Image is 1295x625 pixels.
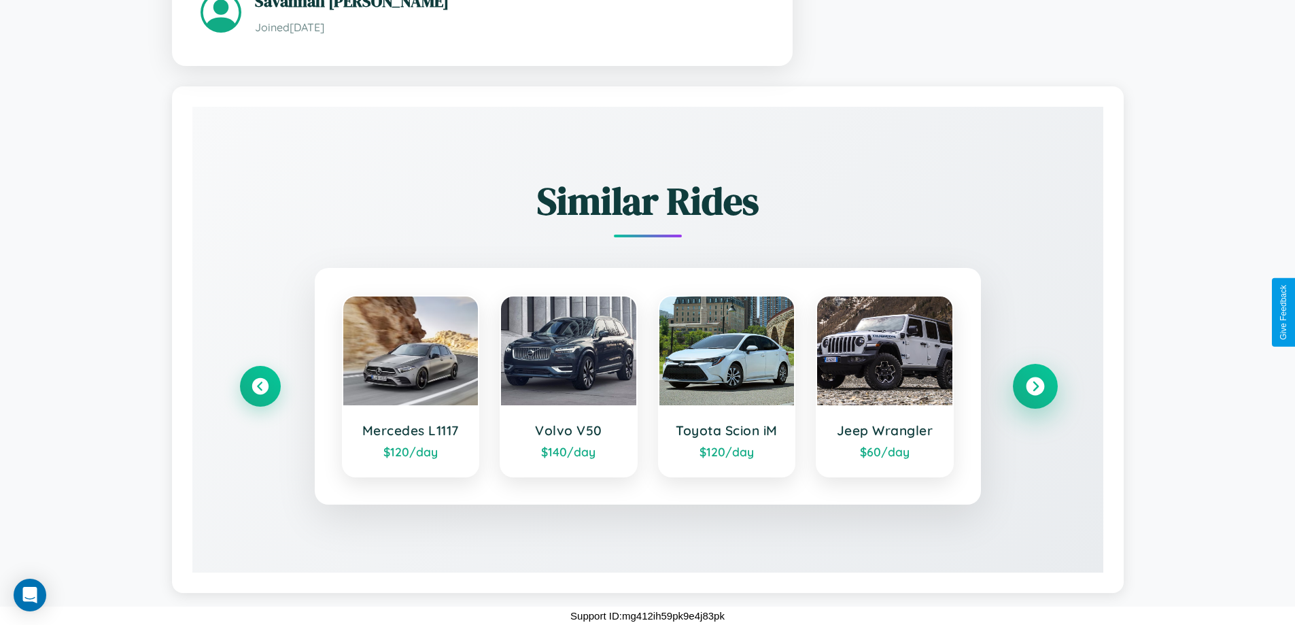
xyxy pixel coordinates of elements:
[500,295,638,477] a: Volvo V50$140/day
[515,422,623,439] h3: Volvo V50
[673,422,781,439] h3: Toyota Scion iM
[515,444,623,459] div: $ 140 /day
[255,18,764,37] p: Joined [DATE]
[816,295,954,477] a: Jeep Wrangler$60/day
[1279,285,1288,340] div: Give Feedback
[831,444,939,459] div: $ 60 /day
[342,295,480,477] a: Mercedes L1117$120/day
[673,444,781,459] div: $ 120 /day
[240,175,1056,227] h2: Similar Rides
[658,295,796,477] a: Toyota Scion iM$120/day
[570,607,725,625] p: Support ID: mg412ih59pk9e4j83pk
[357,444,465,459] div: $ 120 /day
[14,579,46,611] div: Open Intercom Messenger
[831,422,939,439] h3: Jeep Wrangler
[357,422,465,439] h3: Mercedes L1117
